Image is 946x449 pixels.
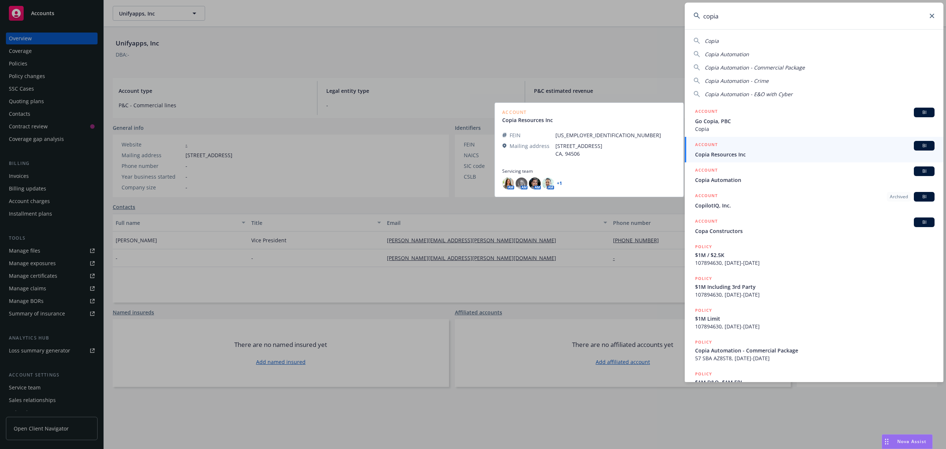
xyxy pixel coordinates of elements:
span: Copia Automation [695,176,935,184]
span: $1M Limit [695,315,935,323]
span: Copia [695,125,935,133]
a: ACCOUNTArchivedBICopilotIQ, Inc. [685,188,943,213]
h5: ACCOUNT [695,217,718,226]
a: ACCOUNTBICopia Automation [685,162,943,188]
span: Copa Constructors [695,227,935,235]
h5: POLICY [695,338,712,346]
a: ACCOUNTBICopa Constructors [685,213,943,239]
span: $1M D&O- $1M EPL [695,378,935,386]
span: Archived [890,193,908,200]
a: POLICY$1M D&O- $1M EPL [685,366,943,398]
h5: POLICY [695,275,712,282]
span: BI [917,168,932,175]
h5: ACCOUNT [695,192,718,201]
span: 57 SBA AZ8ST8, [DATE]-[DATE] [695,354,935,362]
span: 107894630, [DATE]-[DATE] [695,291,935,298]
span: Copia Automation - E&O with Cyber [705,91,793,98]
span: BI [917,193,932,200]
span: $1M / $2.5K [695,251,935,259]
h5: POLICY [695,243,712,250]
h5: ACCOUNT [695,166,718,175]
div: Drag to move [882,435,891,449]
h5: ACCOUNT [695,141,718,150]
span: Nova Assist [897,438,926,445]
span: Copia Automation [705,51,749,58]
span: Copia Resources Inc [695,151,935,158]
input: Search... [685,3,943,29]
h5: POLICY [695,307,712,314]
button: Nova Assist [882,434,933,449]
span: Copia [705,37,719,44]
span: BI [917,109,932,116]
span: Go Copia, PBC [695,117,935,125]
span: BI [917,142,932,149]
span: Copia Automation - Commercial Package [695,347,935,354]
a: POLICY$1M Limit107894630, [DATE]-[DATE] [685,303,943,334]
a: ACCOUNTBIGo Copia, PBCCopia [685,104,943,137]
a: POLICY$1M Including 3rd Party107894630, [DATE]-[DATE] [685,271,943,303]
span: Copia Automation - Commercial Package [705,64,805,71]
span: BI [917,219,932,226]
span: 107894630, [DATE]-[DATE] [695,259,935,267]
h5: ACCOUNT [695,108,718,117]
a: POLICYCopia Automation - Commercial Package57 SBA AZ8ST8, [DATE]-[DATE] [685,334,943,366]
h5: POLICY [695,370,712,378]
span: CopilotIQ, Inc. [695,202,935,209]
span: 107894630, [DATE]-[DATE] [695,323,935,330]
span: Copia Automation - Crime [705,77,769,84]
span: $1M Including 3rd Party [695,283,935,291]
a: ACCOUNTBICopia Resources Inc [685,137,943,162]
a: POLICY$1M / $2.5K107894630, [DATE]-[DATE] [685,239,943,271]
